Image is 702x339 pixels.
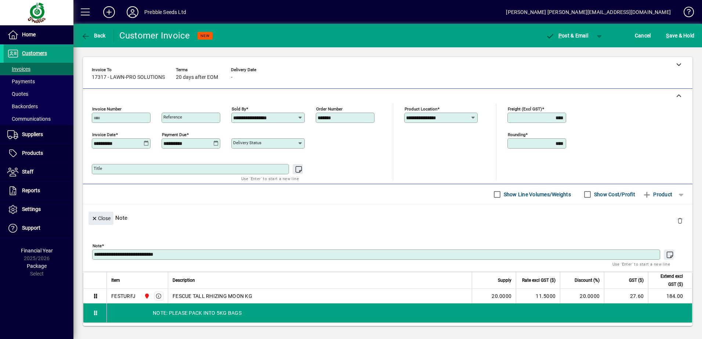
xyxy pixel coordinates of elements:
[91,212,111,225] span: Close
[22,169,33,175] span: Staff
[173,276,195,284] span: Description
[233,140,261,145] mat-label: Delivery status
[163,114,182,120] mat-label: Reference
[121,6,144,19] button: Profile
[200,33,210,38] span: NEW
[653,272,683,288] span: Extend excl GST ($)
[79,29,108,42] button: Back
[546,33,588,39] span: ost & Email
[144,6,186,18] div: Prebble Seeds Ltd
[593,191,635,198] label: Show Cost/Profit
[4,125,73,144] a: Suppliers
[87,215,115,221] app-page-header-button: Close
[22,50,47,56] span: Customers
[648,289,692,303] td: 184.00
[560,289,604,303] td: 20.0000
[612,260,670,268] mat-hint: Use 'Enter' to start a new line
[666,30,694,41] span: ave & Hold
[643,189,672,200] span: Product
[162,132,187,137] mat-label: Payment due
[4,144,73,163] a: Products
[508,106,542,112] mat-label: Freight (excl GST)
[4,88,73,100] a: Quotes
[4,113,73,125] a: Communications
[4,26,73,44] a: Home
[635,30,651,41] span: Cancel
[111,276,120,284] span: Item
[83,204,692,231] div: Note
[498,276,511,284] span: Supply
[508,132,525,137] mat-label: Rounding
[671,212,689,229] button: Delete
[492,292,511,300] span: 20.0000
[22,187,40,193] span: Reports
[664,29,696,42] button: Save & Hold
[4,219,73,237] a: Support
[81,33,106,39] span: Back
[111,292,135,300] div: FESTURFJ
[4,100,73,113] a: Backorders
[232,106,246,112] mat-label: Sold by
[639,188,676,201] button: Product
[521,292,556,300] div: 11.5000
[97,6,121,19] button: Add
[316,106,343,112] mat-label: Order number
[22,131,43,137] span: Suppliers
[88,212,113,225] button: Close
[119,30,190,41] div: Customer Invoice
[575,276,600,284] span: Discount (%)
[7,66,30,72] span: Invoices
[629,276,644,284] span: GST ($)
[173,292,252,300] span: FESCUE TALL RHIZING MOON KG
[506,6,671,18] div: [PERSON_NAME] [PERSON_NAME][EMAIL_ADDRESS][DOMAIN_NAME]
[92,106,122,112] mat-label: Invoice number
[4,163,73,181] a: Staff
[21,248,53,254] span: Financial Year
[7,116,51,122] span: Communications
[7,103,38,109] span: Backorders
[678,1,693,25] a: Knowledge Base
[92,74,165,80] span: 17317 - LAWN-PRO SOLUTIONS
[241,174,299,183] mat-hint: Use 'Enter' to start a new line
[4,200,73,219] a: Settings
[604,289,648,303] td: 27.60
[666,33,669,39] span: S
[7,79,35,84] span: Payments
[558,33,562,39] span: P
[22,225,40,231] span: Support
[542,29,592,42] button: Post & Email
[405,106,437,112] mat-label: Product location
[142,292,151,300] span: PALMERSTON NORTH
[502,191,571,198] label: Show Line Volumes/Weights
[22,206,41,212] span: Settings
[4,182,73,200] a: Reports
[671,217,689,224] app-page-header-button: Delete
[7,91,28,97] span: Quotes
[94,166,102,171] mat-label: Title
[633,29,653,42] button: Cancel
[22,32,36,37] span: Home
[27,263,47,269] span: Package
[73,29,114,42] app-page-header-button: Back
[4,63,73,75] a: Invoices
[107,303,692,322] div: NOTE: PLEASE PACK INTO 5KG BAGS
[92,132,116,137] mat-label: Invoice date
[22,150,43,156] span: Products
[176,74,218,80] span: 20 days after EOM
[4,75,73,88] a: Payments
[93,243,102,248] mat-label: Note
[522,276,556,284] span: Rate excl GST ($)
[231,74,232,80] span: -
